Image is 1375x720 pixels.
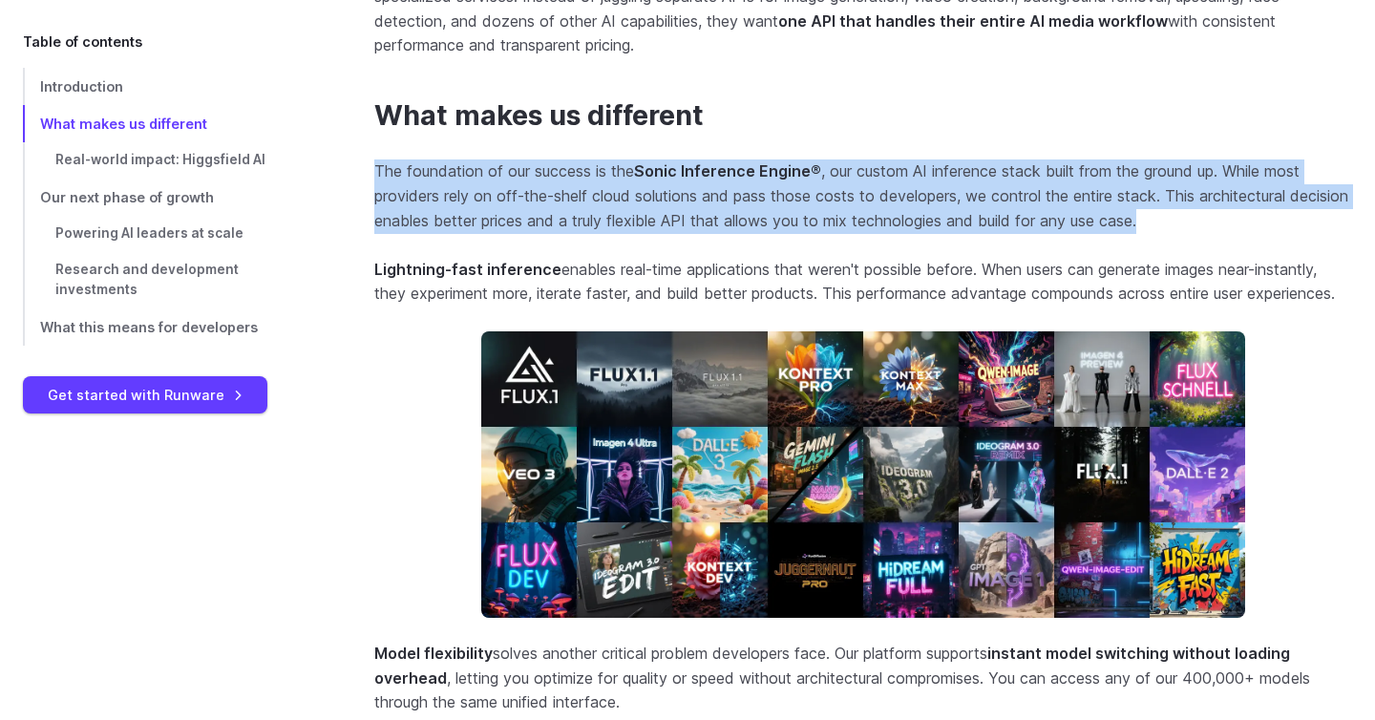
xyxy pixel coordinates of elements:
a: What this means for developers [23,308,313,346]
span: Table of contents [23,31,142,53]
a: Get started with Runware [23,376,267,413]
span: Research and development investments [55,262,239,298]
img: Collage of AI model cards including FLUX, Kontext, Qwen-Image, Imagen, DALL·E, Gemini Flash, Ideo... [481,331,1245,618]
span: What this means for developers [40,319,258,335]
a: Introduction [23,68,313,105]
a: Real-world impact: Higgsfield AI [23,142,313,179]
p: enables real-time applications that weren't possible before. When users can generate images near-... [374,258,1352,307]
span: Real-world impact: Higgsfield AI [55,152,265,167]
strong: instant model switching without loading overhead [374,644,1290,688]
p: solves another critical problem developers face. Our platform supports , letting you optimize for... [374,642,1352,715]
span: Our next phase of growth [40,189,214,205]
a: Research and development investments [23,252,313,309]
span: Introduction [40,78,123,95]
strong: Model flexibility [374,644,493,663]
p: The foundation of our success is the , our custom AI inference stack built from the ground up. Wh... [374,159,1352,233]
span: registered [811,161,821,180]
strong: Sonic Inference Engine [634,161,821,180]
a: What makes us different [374,99,704,133]
a: Powering AI leaders at scale [23,216,313,252]
a: Our next phase of growth [23,179,313,216]
a: What makes us different [23,105,313,142]
strong: Lightning-fast inference [374,260,561,279]
strong: one API that handles their entire AI media workflow [778,11,1168,31]
span: Powering AI leaders at scale [55,225,243,241]
span: What makes us different [40,116,207,132]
